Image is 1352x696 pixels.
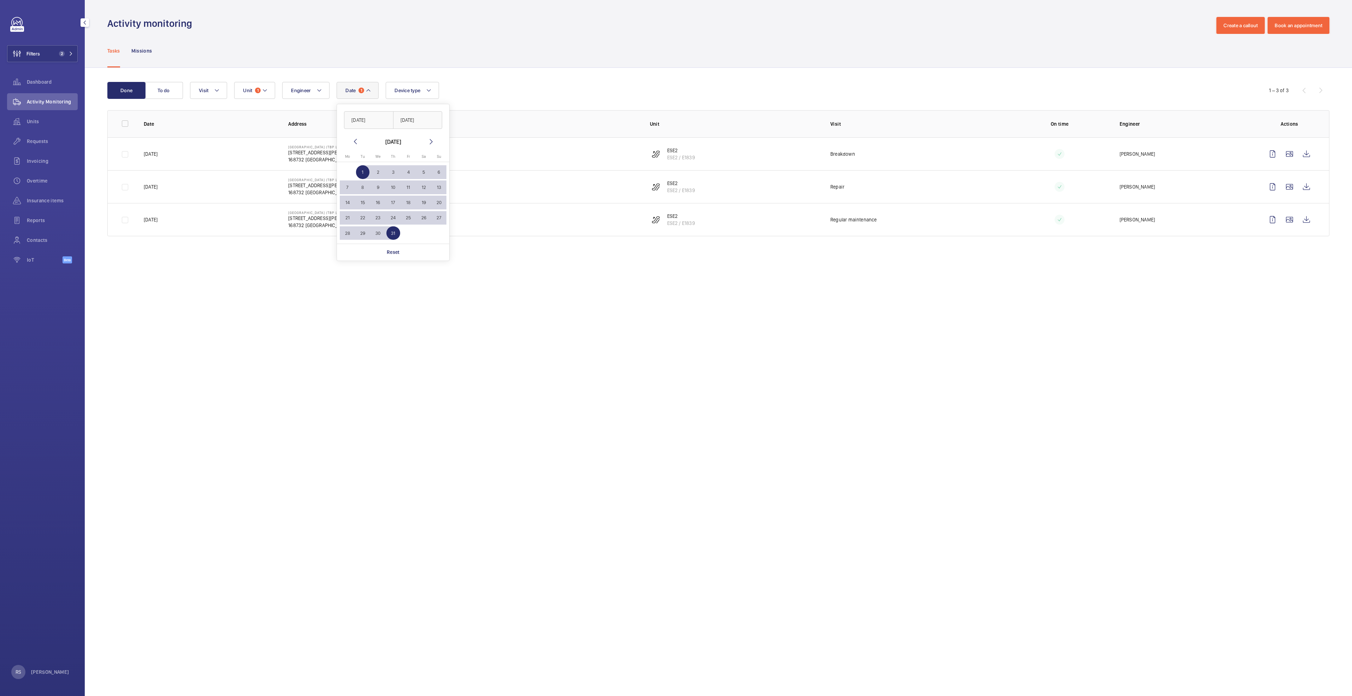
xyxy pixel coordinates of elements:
span: Filters [26,50,40,57]
p: Unit [650,120,819,127]
p: Missions [131,47,152,54]
button: July 5, 2025 [416,165,431,180]
p: 168732 [GEOGRAPHIC_DATA] [288,189,365,196]
span: Date [345,88,356,93]
p: Breakdown [830,150,855,157]
span: 16 [371,196,385,209]
span: Overtime [27,177,78,184]
button: July 6, 2025 [431,165,446,180]
button: July 18, 2025 [401,195,416,210]
button: July 29, 2025 [355,226,370,241]
span: Units [27,118,78,125]
p: Visit [830,120,1000,127]
p: ESE2 / E1839 [667,154,695,161]
button: July 26, 2025 [416,210,431,225]
span: 13 [432,180,446,194]
span: Th [391,154,395,159]
p: On time [1011,120,1108,127]
span: 29 [356,226,370,240]
input: DD/MM/YYYY [393,111,443,129]
p: [PERSON_NAME] [1120,216,1155,223]
p: Repair [830,183,844,190]
span: 25 [402,211,415,225]
button: July 13, 2025 [431,180,446,195]
span: 24 [386,211,400,225]
img: escalator.svg [652,215,660,224]
button: July 22, 2025 [355,210,370,225]
p: Date [144,120,277,127]
span: 1 [356,165,370,179]
p: RS [16,668,21,676]
button: Unit1 [234,82,275,99]
button: July 30, 2025 [370,226,386,241]
span: Beta [63,256,72,263]
span: 21 [340,211,354,225]
button: July 28, 2025 [340,226,355,241]
span: 28 [340,226,354,240]
img: escalator.svg [652,183,660,191]
button: Date1 [337,82,379,99]
button: July 9, 2025 [370,180,386,195]
span: 12 [417,180,431,194]
button: July 27, 2025 [431,210,446,225]
button: July 1, 2025 [355,165,370,180]
span: Visit [199,88,208,93]
span: 5 [417,165,431,179]
button: July 11, 2025 [401,180,416,195]
button: July 19, 2025 [416,195,431,210]
span: 19 [417,196,431,209]
p: [STREET_ADDRESS][PERSON_NAME] [288,149,365,156]
p: 168732 [GEOGRAPHIC_DATA] [288,156,365,163]
span: IoT [27,256,63,263]
span: Sa [422,154,426,159]
p: [GEOGRAPHIC_DATA] (TBP LLP) [288,145,365,149]
button: July 3, 2025 [386,165,401,180]
button: Visit [190,82,227,99]
span: Invoicing [27,157,78,165]
p: [DATE] [144,150,158,157]
p: [PERSON_NAME] [1120,150,1155,157]
p: [STREET_ADDRESS][PERSON_NAME] [288,182,365,189]
p: Address [288,120,638,127]
p: [PERSON_NAME] [1120,183,1155,190]
span: 3 [386,165,400,179]
button: July 8, 2025 [355,180,370,195]
button: July 14, 2025 [340,195,355,210]
button: July 23, 2025 [370,210,386,225]
span: Tu [361,154,365,159]
span: 20 [432,196,446,209]
span: 9 [371,180,385,194]
button: Done [107,82,146,99]
p: [PERSON_NAME] [31,668,69,676]
button: To do [145,82,183,99]
button: Create a callout [1216,17,1265,34]
p: Actions [1264,120,1315,127]
p: Regular maintenance [830,216,877,223]
button: Filters2 [7,45,78,62]
button: July 31, 2025 [386,226,401,241]
span: 11 [402,180,415,194]
span: 31 [386,226,400,240]
span: Engineer [291,88,311,93]
span: Contacts [27,237,78,244]
span: We [375,154,381,159]
span: 2 [59,51,65,56]
p: Reset [387,249,400,256]
button: July 4, 2025 [401,165,416,180]
div: [DATE] [385,137,401,146]
span: 8 [356,180,370,194]
p: Tasks [107,47,120,54]
span: 26 [417,211,431,225]
button: July 10, 2025 [386,180,401,195]
span: Insurance items [27,197,78,204]
span: Requests [27,138,78,145]
button: Device type [386,82,439,99]
p: [DATE] [144,216,158,223]
span: Fr [407,154,410,159]
span: Unit [243,88,252,93]
span: 17 [386,196,400,209]
span: 7 [340,180,354,194]
p: [STREET_ADDRESS][PERSON_NAME] [288,215,365,222]
input: DD/MM/YYYY [344,111,393,129]
button: July 20, 2025 [431,195,446,210]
